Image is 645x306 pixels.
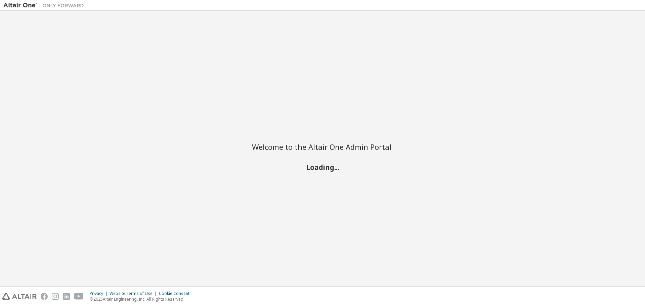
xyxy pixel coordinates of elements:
[159,291,193,296] div: Cookie Consent
[52,293,59,300] img: instagram.svg
[90,291,110,296] div: Privacy
[90,296,193,302] p: © 2025 Altair Engineering, Inc. All Rights Reserved.
[252,142,393,151] h2: Welcome to the Altair One Admin Portal
[63,293,70,300] img: linkedin.svg
[41,293,48,300] img: facebook.svg
[110,291,159,296] div: Website Terms of Use
[74,293,84,300] img: youtube.svg
[252,163,393,171] h2: Loading...
[2,293,37,300] img: altair_logo.svg
[3,2,87,9] img: Altair One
